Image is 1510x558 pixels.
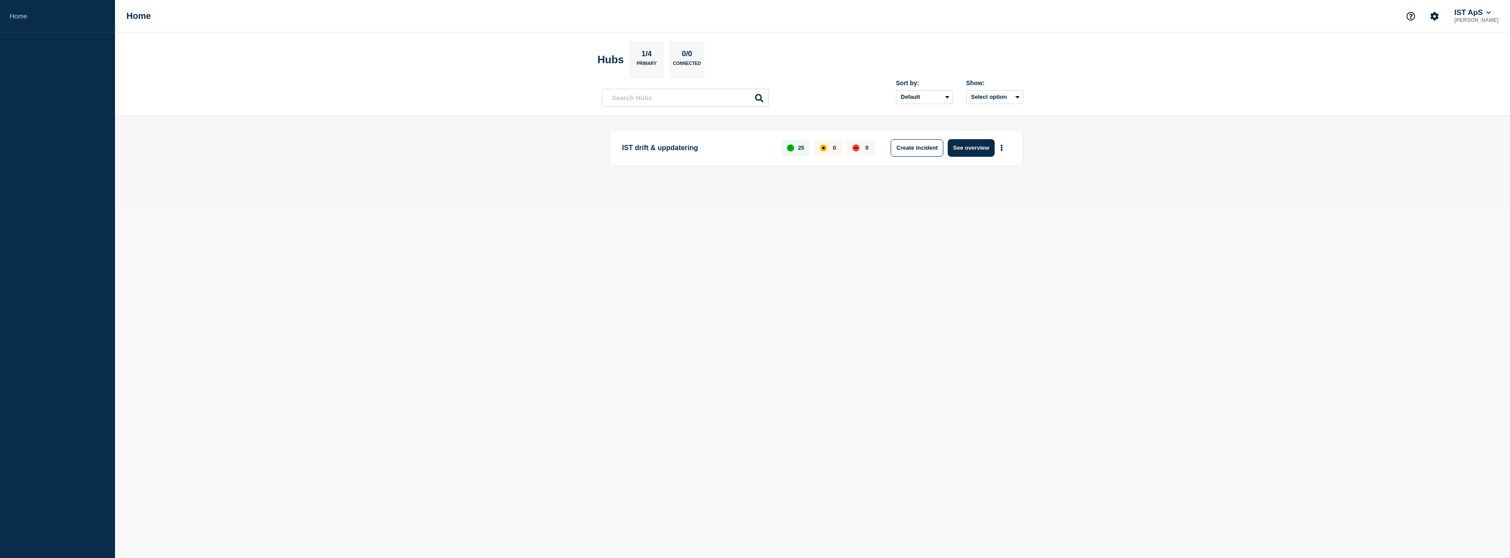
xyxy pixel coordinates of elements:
[896,90,953,104] select: Sort by
[852,144,859,151] div: down
[126,11,151,21] h1: Home
[996,140,1007,156] button: More actions
[865,144,868,151] p: 0
[638,50,655,61] p: 1/4
[1425,7,1444,25] button: Account settings
[622,139,772,157] p: IST drift & uppdatering
[833,144,836,151] p: 0
[636,61,657,70] p: Primary
[798,144,804,151] p: 25
[679,50,696,61] p: 0/0
[948,139,994,157] button: See overview
[1452,8,1492,17] button: IST ApS
[820,144,827,151] div: affected
[896,79,953,86] div: Sort by:
[597,54,624,66] h2: Hubs
[1402,7,1420,25] button: Support
[966,90,1023,104] button: Select option
[966,79,1023,86] div: Show:
[673,61,701,70] p: Connected
[1452,17,1500,23] p: [PERSON_NAME]
[787,144,794,151] div: up
[602,89,769,107] input: Search Hubs
[891,139,943,157] button: Create incident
